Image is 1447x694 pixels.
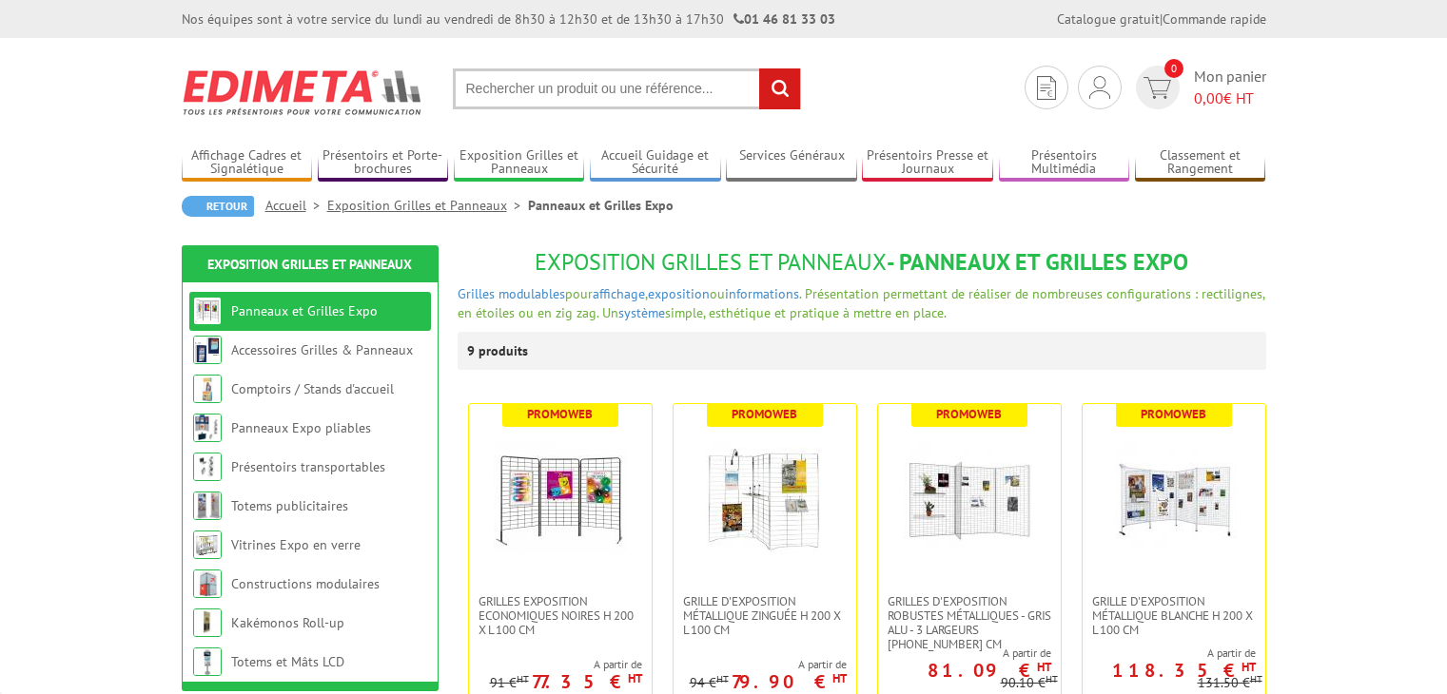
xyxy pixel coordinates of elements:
a: informations [725,285,799,302]
a: Commande rapide [1163,10,1266,28]
img: Panneaux et Grilles Expo [193,297,222,325]
sup: HT [716,672,729,685]
span: A partir de [1083,646,1256,661]
span: € HT [1194,87,1266,109]
a: Présentoirs et Porte-brochures [318,147,449,179]
a: Classement et Rangement [1135,147,1266,179]
img: Grilles Exposition Economiques Noires H 200 x L 100 cm [494,433,627,566]
p: 131.50 € [1198,676,1262,690]
span: A partir de [878,646,1051,661]
span: 0,00 [1194,88,1223,107]
img: devis rapide [1089,76,1110,99]
p: 9 produits [467,332,538,370]
sup: HT [1250,672,1262,685]
img: Kakémonos Roll-up [193,608,222,637]
a: Accueil [265,197,327,214]
sup: HT [628,670,642,686]
span: Grille d'exposition métallique Zinguée H 200 x L 100 cm [683,594,847,637]
b: Promoweb [732,406,797,422]
sup: HT [1046,672,1058,685]
a: Catalogue gratuit [1057,10,1160,28]
span: Exposition Grilles et Panneaux [535,247,887,277]
a: modulables [499,285,565,302]
a: Accessoires Grilles & Panneaux [231,341,413,358]
a: système [618,304,665,321]
p: 81.09 € [928,665,1051,676]
a: Vitrines Expo en verre [231,536,361,553]
img: Totems publicitaires [193,492,222,520]
img: Présentoirs transportables [193,453,222,481]
input: Rechercher un produit ou une référence... [453,68,801,109]
span: Mon panier [1194,66,1266,109]
a: Grille d'exposition métallique Zinguée H 200 x L 100 cm [674,594,856,637]
a: Grilles [458,285,495,302]
span: A partir de [690,657,847,672]
h1: - Panneaux et Grilles Expo [458,250,1266,275]
li: Panneaux et Grilles Expo [528,196,674,215]
a: Services Généraux [726,147,857,179]
span: 0 [1164,59,1183,78]
a: Accueil Guidage et Sécurité [590,147,721,179]
div: | [1057,10,1266,29]
input: rechercher [759,68,800,109]
img: Comptoirs / Stands d'accueil [193,375,222,403]
a: Comptoirs / Stands d'accueil [231,380,394,397]
p: 94 € [690,676,729,690]
p: 91 € [490,676,529,690]
img: Panneaux Expo pliables [193,414,222,442]
img: Grille d'exposition métallique blanche H 200 x L 100 cm [1107,433,1241,566]
sup: HT [517,672,529,685]
img: Grilles d'exposition robustes métalliques - gris alu - 3 largeurs 70-100-120 cm [903,433,1036,566]
img: Edimeta [182,57,424,127]
b: Promoweb [527,406,593,422]
a: affichage [593,285,645,302]
a: Kakémonos Roll-up [231,614,344,631]
a: Totems et Mâts LCD [231,653,344,670]
a: Constructions modulaires [231,575,380,592]
b: Promoweb [936,406,1002,422]
p: 79.90 € [732,676,847,687]
a: devis rapide 0 Mon panier 0,00€ HT [1131,66,1266,109]
img: Totems et Mâts LCD [193,647,222,676]
a: Grilles Exposition Economiques Noires H 200 x L 100 cm [469,594,652,637]
a: Totems publicitaires [231,497,348,514]
p: 118.35 € [1112,665,1256,676]
a: Présentoirs Multimédia [999,147,1130,179]
p: 90.10 € [1001,676,1058,690]
a: Retour [182,196,254,217]
span: pour , ou . Présentation permettant de réaliser de nombreuses configurations : rectilignes, en ét... [458,285,1264,321]
span: Grilles d'exposition robustes métalliques - gris alu - 3 largeurs [PHONE_NUMBER] cm [888,594,1051,651]
a: Présentoirs Presse et Journaux [862,147,993,179]
div: Nos équipes sont à votre service du lundi au vendredi de 8h30 à 12h30 et de 13h30 à 17h30 [182,10,835,29]
span: Grilles Exposition Economiques Noires H 200 x L 100 cm [479,594,642,637]
span: Grille d'exposition métallique blanche H 200 x L 100 cm [1092,594,1256,637]
sup: HT [832,670,847,686]
a: Présentoirs transportables [231,458,385,475]
p: 77.35 € [532,676,642,687]
sup: HT [1037,659,1051,675]
a: Exposition Grilles et Panneaux [207,256,412,273]
b: Promoweb [1141,406,1206,422]
img: devis rapide [1037,76,1056,100]
img: devis rapide [1144,77,1171,99]
a: Exposition Grilles et Panneaux [454,147,585,179]
a: exposition [648,285,710,302]
a: Grilles d'exposition robustes métalliques - gris alu - 3 largeurs [PHONE_NUMBER] cm [878,594,1061,651]
a: Panneaux et Grilles Expo [231,302,378,319]
img: Vitrines Expo en verre [193,530,222,559]
sup: HT [1242,659,1256,675]
a: Grille d'exposition métallique blanche H 200 x L 100 cm [1083,594,1265,637]
a: Affichage Cadres et Signalétique [182,147,313,179]
strong: 01 46 81 33 03 [733,10,835,28]
a: Exposition Grilles et Panneaux [327,197,528,214]
a: Panneaux Expo pliables [231,419,371,436]
img: Accessoires Grilles & Panneaux [193,336,222,364]
img: Grille d'exposition métallique Zinguée H 200 x L 100 cm [698,433,831,566]
img: Constructions modulaires [193,569,222,598]
span: A partir de [490,657,642,672]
